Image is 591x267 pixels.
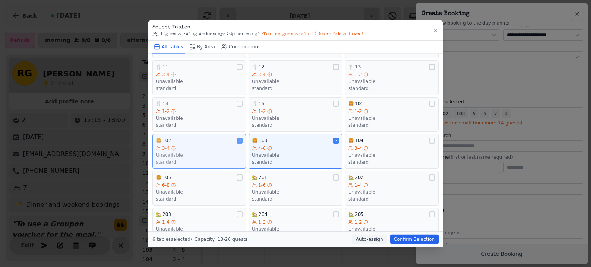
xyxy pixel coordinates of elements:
[259,174,267,180] span: 201
[220,40,262,53] button: Combinations
[162,219,170,225] span: 1-4
[252,226,339,232] div: Unavailable
[259,137,267,143] span: 103
[348,137,354,143] span: 🍔
[156,211,162,217] span: 🏡
[252,85,339,91] div: standard
[152,97,246,131] button: 🍴141-2Unavailablestandard
[156,226,243,232] div: Unavailable
[252,189,339,195] div: Unavailable
[348,100,354,106] span: 🍔
[258,108,266,114] span: 1-2
[156,78,243,84] div: Unavailable
[156,159,243,165] div: standard
[156,115,243,121] div: Unavailable
[156,189,243,195] div: Unavailable
[348,211,354,217] span: 🏡
[354,182,362,188] span: 1-4
[162,211,171,217] span: 203
[152,171,246,205] button: 🍔1056-8Unavailablestandard
[152,207,246,242] button: 🏡2031-4Unavailablestandard
[156,137,162,143] span: 🍔
[188,40,217,53] button: By Area
[354,108,362,114] span: 1-2
[348,63,354,70] span: 🍴
[355,137,364,143] span: 104
[252,196,339,202] div: standard
[258,145,266,151] span: 4-6
[252,122,339,128] div: standard
[156,63,162,70] span: 🍴
[345,207,439,242] button: 🏡2051-2Unavailablestandard
[156,122,243,128] div: standard
[355,100,364,106] span: 101
[348,122,435,128] div: standard
[152,40,185,53] button: All Tables
[252,211,258,217] span: 🏡
[252,159,339,165] div: standard
[162,174,171,180] span: 105
[152,60,246,95] button: 🍴113-4Unavailablestandard
[258,219,266,225] span: 1-2
[258,71,266,77] span: 3-4
[162,145,170,151] span: 3-4
[348,189,435,195] div: Unavailable
[156,100,162,106] span: 🍴
[152,237,248,242] span: 6 tables selected • Capacity: 13-20 guests
[345,60,439,95] button: 🍴131-2Unavailablestandard
[345,97,439,131] button: 🍔1011-2Unavailablestandard
[252,63,258,70] span: 🍴
[252,100,258,106] span: 🍴
[252,137,258,143] span: 🍔
[249,97,342,131] button: 🍴151-2Unavailablestandard
[152,31,181,37] span: 11 guests
[355,174,364,180] span: 202
[319,31,363,37] span: (override allowed)
[259,211,267,217] span: 204
[355,63,361,70] span: 13
[249,207,342,242] button: 🏡2041-2Unavailablestandard
[345,171,439,205] button: 🏡2021-4Unavailablestandard
[348,159,435,165] div: standard
[162,182,170,188] span: 6-8
[259,100,264,106] span: 15
[348,174,354,180] span: 🏡
[252,174,258,180] span: 🏡
[348,226,435,232] div: Unavailable
[348,152,435,158] div: Unavailable
[354,71,362,77] span: 1-2
[345,134,439,168] button: 🍔1043-4Unavailablestandard
[252,78,339,84] div: Unavailable
[352,235,387,244] button: Auto-assign
[348,115,435,121] div: Unavailable
[249,134,342,168] button: 🍔1034-6Unavailablestandard
[354,145,362,151] span: 3-4
[259,63,264,70] span: 12
[156,196,243,202] div: standard
[348,78,435,84] div: Unavailable
[156,152,243,158] div: Unavailable
[355,211,364,217] span: 205
[252,115,339,121] div: Unavailable
[156,85,243,91] div: standard
[252,152,339,158] div: Unavailable
[152,134,246,168] button: 🍔1023-4Unavailablestandard
[262,31,363,37] span: • Too few guests (min 13)
[162,100,168,106] span: 14
[162,63,168,70] span: 11
[156,174,162,180] span: 🍔
[162,137,171,143] span: 102
[249,171,342,205] button: 🏡2011-6Unavailablestandard
[348,196,435,202] div: standard
[162,71,170,77] span: 3-4
[390,235,439,244] button: Confirm Selection
[249,60,342,95] button: 🍴123-4Unavailablestandard
[354,219,362,225] span: 1-2
[184,31,259,37] span: • Wing Wednesdays 50p per wing!
[348,85,435,91] div: standard
[152,23,363,31] h3: Select Tables
[258,182,266,188] span: 1-6
[162,108,170,114] span: 1-2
